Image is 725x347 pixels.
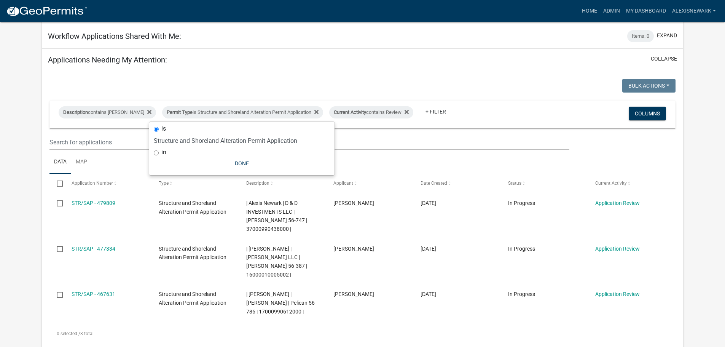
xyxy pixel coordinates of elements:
[600,4,623,18] a: Admin
[421,200,436,206] span: 09/17/2025
[72,291,115,297] a: STR/SAP - 467631
[333,200,374,206] span: Riley Utke
[246,291,316,315] span: | Alexis Newark | SHIRLEY J STEWART TST | Pelican 56-786 | 17000990612000 |
[627,30,654,42] div: Items: 0
[159,181,169,186] span: Type
[508,246,535,252] span: In Progress
[151,174,239,192] datatable-header-cell: Type
[413,174,500,192] datatable-header-cell: Date Created
[159,246,226,261] span: Structure and Shoreland Alteration Permit Application
[71,150,92,174] a: Map
[162,106,323,118] div: is Structure and Shoreland Alteration Permit Application
[623,4,669,18] a: My Dashboard
[49,134,569,150] input: Search for applications
[595,181,627,186] span: Current Activity
[72,246,115,252] a: STR/SAP - 477334
[49,324,676,343] div: 3 total
[669,4,719,18] a: alexisnewark
[508,181,521,186] span: Status
[329,106,413,118] div: contains Review
[72,200,115,206] a: STR/SAP - 479809
[588,174,675,192] datatable-header-cell: Current Activity
[48,55,167,64] h5: Applications Needing My Attention:
[333,291,374,297] span: Auddie Lee Cox
[72,181,113,186] span: Application Number
[595,291,640,297] a: Application Review
[333,246,374,252] span: Michael Thielen
[622,79,676,93] button: Bulk Actions
[63,109,88,115] span: Description
[421,181,447,186] span: Date Created
[657,32,677,40] button: expand
[595,246,640,252] a: Application Review
[161,149,166,155] label: in
[508,200,535,206] span: In Progress
[246,246,307,278] span: | Alexis Newark | CAMP SYBIL LLC | Sybil 56-387 | 16000010005002 |
[167,109,193,115] span: Permit Type
[334,109,366,115] span: Current Activity
[64,174,151,192] datatable-header-cell: Application Number
[154,157,330,170] button: Done
[159,200,226,215] span: Structure and Shoreland Alteration Permit Application
[421,291,436,297] span: 08/21/2025
[49,174,64,192] datatable-header-cell: Select
[59,106,156,118] div: contains [PERSON_NAME]
[595,200,640,206] a: Application Review
[48,32,181,41] h5: Workflow Applications Shared With Me:
[326,174,413,192] datatable-header-cell: Applicant
[651,55,677,63] button: collapse
[508,291,535,297] span: In Progress
[239,174,326,192] datatable-header-cell: Description
[161,126,166,132] label: is
[57,331,80,336] span: 0 selected /
[246,200,307,232] span: | Alexis Newark | D & D INVESTMENTS LLC | Lida 56-747 | 37000990438000 |
[579,4,600,18] a: Home
[246,181,269,186] span: Description
[501,174,588,192] datatable-header-cell: Status
[49,150,71,174] a: Data
[159,291,226,306] span: Structure and Shoreland Alteration Permit Application
[421,246,436,252] span: 09/11/2025
[419,105,452,118] a: + Filter
[333,181,353,186] span: Applicant
[629,107,666,120] button: Columns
